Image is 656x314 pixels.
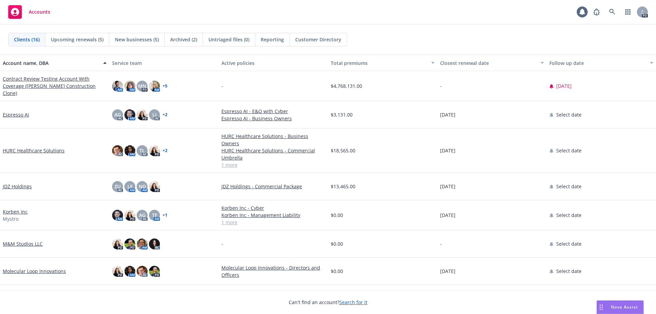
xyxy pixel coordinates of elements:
[221,108,325,115] a: Espresso AI - E&O with Cyber
[127,183,133,190] span: LF
[139,147,145,154] span: TL
[221,82,223,90] span: -
[219,55,328,71] button: Active policies
[3,215,18,222] span: Mystro
[139,211,146,219] span: AG
[149,238,160,249] img: photo
[163,149,167,153] a: + 2
[221,183,325,190] a: JDZ Holdings - Commercial Package
[221,204,325,211] a: Korben Inc - Cyber
[115,36,159,43] span: New businesses (5)
[331,268,343,275] span: $0.00
[163,84,167,88] a: + 5
[556,268,582,275] span: Select date
[440,268,455,275] span: [DATE]
[114,111,121,118] span: AG
[295,36,341,43] span: Customer Directory
[437,55,547,71] button: Closest renewal date
[3,240,43,247] a: M&M Studios LLC
[149,181,160,192] img: photo
[112,210,123,221] img: photo
[112,238,123,249] img: photo
[331,211,343,219] span: $0.00
[331,59,427,67] div: Total premiums
[3,111,29,118] a: Espresso AI
[331,82,362,90] span: $4,768,131.00
[221,264,325,278] a: Molecular Loop Innovations - Directors and Officers
[124,210,135,221] img: photo
[440,111,455,118] span: [DATE]
[605,5,619,19] a: Search
[137,266,148,277] img: photo
[14,36,40,43] span: Clients (16)
[149,81,160,92] img: photo
[261,36,284,43] span: Reporting
[3,147,65,154] a: HURC Healthcare Solutions
[331,147,355,154] span: $18,565.00
[221,219,325,226] a: 1 more
[221,59,325,67] div: Active policies
[440,211,455,219] span: [DATE]
[549,59,646,67] div: Follow up date
[139,183,146,190] span: ND
[112,145,123,156] img: photo
[3,268,66,275] a: Molecular Loop Innovations
[5,2,53,22] a: Accounts
[208,36,249,43] span: Untriaged files (0)
[221,133,325,147] a: HURC Healthcare Solutions - Business Owners
[611,304,638,310] span: Nova Assist
[137,109,148,120] img: photo
[3,183,32,190] a: JDZ Holdings
[124,238,135,249] img: photo
[331,111,353,118] span: $3,131.00
[114,183,121,190] span: ZU
[339,299,367,305] a: Search for it
[51,36,104,43] span: Upcoming renewals (5)
[152,111,156,118] span: LI
[29,9,50,15] span: Accounts
[152,211,157,219] span: TF
[547,55,656,71] button: Follow up date
[124,266,135,277] img: photo
[221,240,223,247] span: -
[149,145,160,156] img: photo
[163,213,167,217] a: + 1
[112,266,123,277] img: photo
[597,300,644,314] button: Nova Assist
[221,161,325,168] a: 1 more
[597,301,605,314] div: Drag to move
[124,81,135,92] img: photo
[149,266,160,277] img: photo
[328,55,437,71] button: Total premiums
[109,55,219,71] button: Service team
[440,82,442,90] span: -
[556,82,572,90] span: [DATE]
[331,240,343,247] span: $0.00
[590,5,603,19] a: Report a Bug
[138,82,146,90] span: MN
[556,211,582,219] span: Select date
[440,183,455,190] span: [DATE]
[440,240,442,247] span: -
[112,59,216,67] div: Service team
[3,208,28,215] a: Korben Inc
[221,211,325,219] a: Korben Inc - Management Liability
[556,111,582,118] span: Select date
[112,81,123,92] img: photo
[556,183,582,190] span: Select date
[621,5,635,19] a: Switch app
[440,147,455,154] span: [DATE]
[221,115,325,122] a: Espresso AI - Business Owners
[289,299,367,306] span: Can't find an account?
[170,36,197,43] span: Archived (2)
[3,75,107,97] a: Contract Review Testing Account With Coverage ([PERSON_NAME] Construction Clone)
[556,147,582,154] span: Select date
[221,147,325,161] a: HURC Healthcare Solutions - Commercial Umbrella
[137,238,148,249] img: photo
[124,145,135,156] img: photo
[331,183,355,190] span: $13,465.00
